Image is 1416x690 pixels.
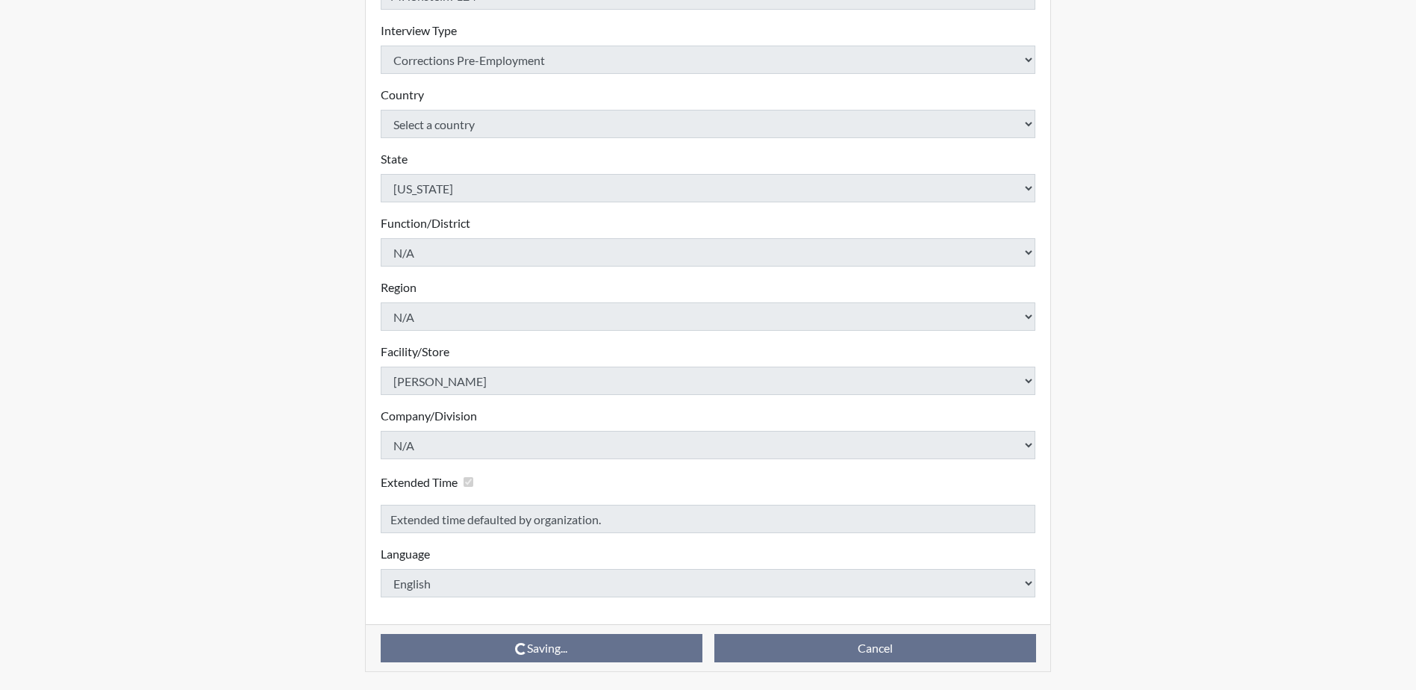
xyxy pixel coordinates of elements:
[381,22,457,40] label: Interview Type
[381,86,424,104] label: Country
[381,150,408,168] label: State
[381,407,477,425] label: Company/Division
[381,634,702,662] button: Saving...
[381,473,458,491] label: Extended Time
[381,545,430,563] label: Language
[714,634,1036,662] button: Cancel
[381,279,417,296] label: Region
[381,214,470,232] label: Function/District
[381,505,1036,533] input: Reason for Extension
[381,471,479,493] div: Checking this box will provide the interviewee with an accomodation of extra time to answer each ...
[381,343,449,361] label: Facility/Store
